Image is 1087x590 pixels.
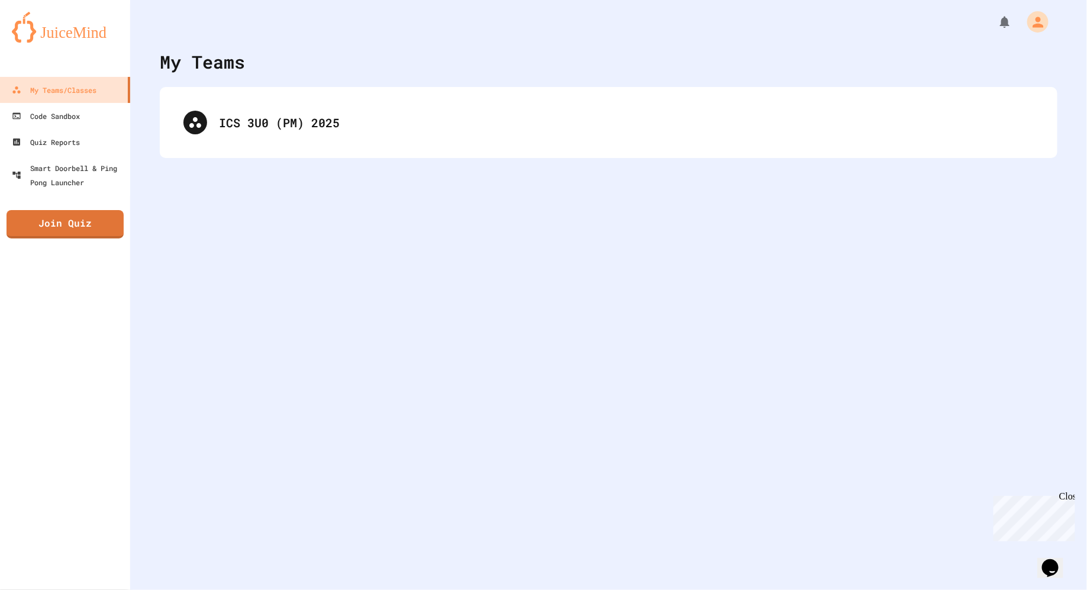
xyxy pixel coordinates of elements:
[12,135,80,149] div: Quiz Reports
[12,109,80,123] div: Code Sandbox
[976,12,1015,32] div: My Notifications
[7,210,124,238] a: Join Quiz
[1015,8,1051,36] div: My Account
[12,12,118,43] img: logo-orange.svg
[12,161,125,189] div: Smart Doorbell & Ping Pong Launcher
[5,5,82,75] div: Chat with us now!Close
[172,99,1046,146] div: ICS 3U0 (PM) 2025
[12,83,96,97] div: My Teams/Classes
[219,114,1034,131] div: ICS 3U0 (PM) 2025
[1037,543,1075,578] iframe: chat widget
[160,49,245,75] div: My Teams
[989,491,1075,541] iframe: chat widget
